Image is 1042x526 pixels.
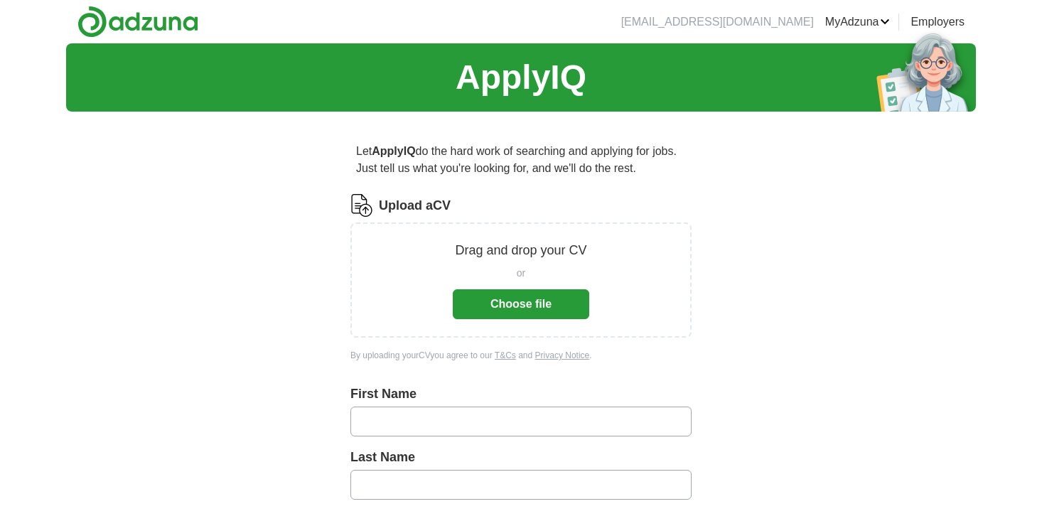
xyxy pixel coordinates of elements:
li: [EMAIL_ADDRESS][DOMAIN_NAME] [621,14,814,31]
a: T&Cs [495,350,516,360]
p: Let do the hard work of searching and applying for jobs. Just tell us what you're looking for, an... [350,137,692,183]
h1: ApplyIQ [456,52,586,103]
div: By uploading your CV you agree to our and . [350,349,692,362]
img: Adzuna logo [77,6,198,38]
a: Privacy Notice [535,350,590,360]
strong: ApplyIQ [372,145,415,157]
p: Drag and drop your CV [455,241,586,260]
img: CV Icon [350,194,373,217]
label: Upload a CV [379,196,451,215]
a: MyAdzuna [825,14,891,31]
a: Employers [911,14,965,31]
label: First Name [350,385,692,404]
span: or [517,266,525,281]
label: Last Name [350,448,692,467]
button: Choose file [453,289,589,319]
